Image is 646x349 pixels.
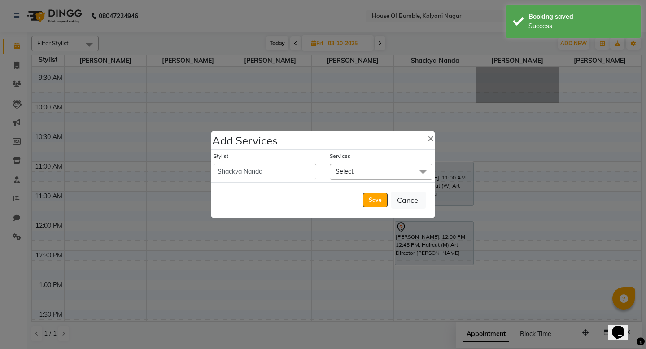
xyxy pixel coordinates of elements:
button: Save [363,193,388,207]
button: Cancel [391,192,426,209]
div: Booking saved [528,12,634,22]
span: Select [336,167,354,175]
label: Stylist [214,152,228,160]
div: Success [528,22,634,31]
button: Close [420,125,441,150]
span: × [428,131,434,144]
label: Services [330,152,350,160]
h4: Add Services [212,132,278,148]
iframe: chat widget [608,313,637,340]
